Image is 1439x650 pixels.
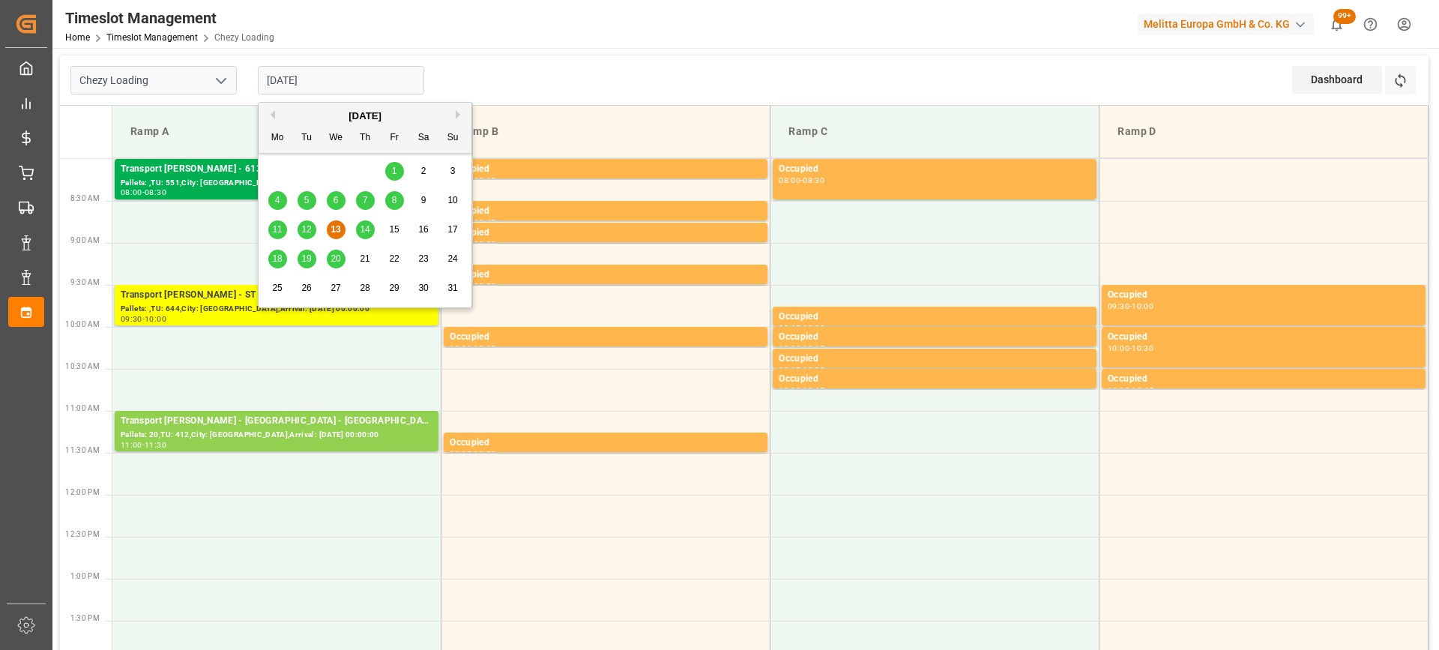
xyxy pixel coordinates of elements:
[121,442,142,448] div: 11:00
[106,32,198,43] a: Timeslot Management
[414,191,433,210] div: Choose Saturday, August 9th, 2025
[268,279,287,298] div: Choose Monday, August 25th, 2025
[363,195,368,205] span: 7
[1108,372,1420,387] div: Occupied
[385,129,404,148] div: Fr
[1138,13,1314,35] div: Melitta Europa GmbH & Co. KG
[385,162,404,181] div: Choose Friday, August 1st, 2025
[474,345,495,352] div: 10:15
[301,253,311,264] span: 19
[301,224,311,235] span: 12
[779,162,1090,177] div: Occupied
[1111,118,1416,145] div: Ramp D
[421,166,426,176] span: 2
[268,220,287,239] div: Choose Monday, August 11th, 2025
[65,488,100,496] span: 12:00 PM
[65,404,100,412] span: 11:00 AM
[65,530,100,538] span: 12:30 PM
[298,220,316,239] div: Choose Tuesday, August 12th, 2025
[444,250,462,268] div: Choose Sunday, August 24th, 2025
[298,279,316,298] div: Choose Tuesday, August 26th, 2025
[331,283,340,293] span: 27
[356,191,375,210] div: Choose Thursday, August 7th, 2025
[121,303,432,316] div: Pallets: ,TU: 644,City: [GEOGRAPHIC_DATA],Arrival: [DATE] 00:00:00
[1129,387,1132,394] div: -
[70,278,100,286] span: 9:30 AM
[450,345,471,352] div: 10:00
[1132,345,1153,352] div: 10:30
[272,253,282,264] span: 18
[803,345,824,352] div: 10:15
[474,283,495,289] div: 09:30
[474,451,495,457] div: 11:30
[444,129,462,148] div: Su
[450,166,456,176] span: 3
[414,220,433,239] div: Choose Saturday, August 16th, 2025
[779,372,1090,387] div: Occupied
[800,387,803,394] div: -
[1333,9,1356,24] span: 99+
[392,166,397,176] span: 1
[474,241,495,247] div: 09:00
[121,429,432,442] div: Pallets: 20,TU: 412,City: [GEOGRAPHIC_DATA],Arrival: [DATE] 00:00:00
[266,110,275,119] button: Previous Month
[421,195,426,205] span: 9
[121,189,142,196] div: 08:00
[121,288,432,303] div: Transport [PERSON_NAME] - ST PIERRE DES CORPS - ST PIERRE DES CORPS
[272,224,282,235] span: 11
[70,66,237,94] input: Type to search/select
[124,118,429,145] div: Ramp A
[268,129,287,148] div: Mo
[1108,303,1129,310] div: 09:30
[447,283,457,293] span: 31
[392,195,397,205] span: 8
[272,283,282,293] span: 25
[1129,303,1132,310] div: -
[456,110,465,119] button: Next Month
[474,219,495,226] div: 08:45
[418,283,428,293] span: 30
[450,436,761,451] div: Occupied
[1108,345,1129,352] div: 10:00
[142,316,145,322] div: -
[800,325,803,331] div: -
[389,283,399,293] span: 29
[65,362,100,370] span: 10:30 AM
[298,129,316,148] div: Tu
[444,220,462,239] div: Choose Sunday, August 17th, 2025
[782,118,1087,145] div: Ramp C
[779,345,800,352] div: 10:00
[356,279,375,298] div: Choose Thursday, August 28th, 2025
[360,224,369,235] span: 14
[327,279,346,298] div: Choose Wednesday, August 27th, 2025
[304,195,310,205] span: 5
[334,195,339,205] span: 6
[145,316,166,322] div: 10:00
[70,236,100,244] span: 9:00 AM
[800,345,803,352] div: -
[356,220,375,239] div: Choose Thursday, August 14th, 2025
[800,177,803,184] div: -
[389,253,399,264] span: 22
[447,195,457,205] span: 10
[414,279,433,298] div: Choose Saturday, August 30th, 2025
[450,162,761,177] div: Occupied
[414,162,433,181] div: Choose Saturday, August 2nd, 2025
[450,330,761,345] div: Occupied
[65,320,100,328] span: 10:00 AM
[471,345,474,352] div: -
[779,367,800,373] div: 10:15
[258,66,424,94] input: DD-MM-YYYY
[800,367,803,373] div: -
[385,279,404,298] div: Choose Friday, August 29th, 2025
[145,442,166,448] div: 11:30
[450,451,471,457] div: 11:15
[385,220,404,239] div: Choose Friday, August 15th, 2025
[142,442,145,448] div: -
[331,224,340,235] span: 13
[268,191,287,210] div: Choose Monday, August 4th, 2025
[1129,345,1132,352] div: -
[1138,10,1320,38] button: Melitta Europa GmbH & Co. KG
[121,162,432,177] div: Transport [PERSON_NAME] - 6139/[GEOGRAPHIC_DATA][PERSON_NAME]
[121,414,432,429] div: Transport [PERSON_NAME] - [GEOGRAPHIC_DATA] - [GEOGRAPHIC_DATA]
